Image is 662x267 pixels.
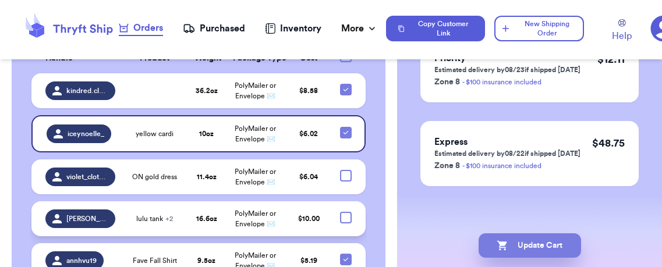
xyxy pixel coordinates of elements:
[494,16,584,41] button: New Shipping Order
[265,22,321,35] a: Inventory
[612,29,632,43] span: Help
[197,173,217,180] strong: 11.4 oz
[183,22,245,35] a: Purchased
[68,129,104,138] span: iceynoelle_
[119,21,163,36] a: Orders
[66,256,97,265] span: annhvu19
[434,137,468,147] span: Express
[299,130,318,137] span: $ 6.02
[235,82,276,99] span: PolyMailer or Envelope ✉️
[136,214,173,223] span: lulu tank
[235,125,276,143] span: PolyMailer or Envelope ✉️
[434,149,580,158] p: Estimated delivery by 08/22 if shipped [DATE]
[386,16,485,41] button: Copy Customer Link
[132,172,177,181] span: ON gold dress
[235,210,276,227] span: PolyMailer or Envelope ✉️
[299,87,318,94] span: $ 8.58
[479,233,581,258] button: Update Cart
[462,79,541,86] a: - $100 insurance included
[165,215,173,222] span: + 2
[434,78,460,86] span: Zone 8
[235,168,276,186] span: PolyMailer or Envelope ✉️
[66,86,108,95] span: kindred.closets
[66,172,108,181] span: violet_clothing_thrift
[434,162,460,170] span: Zone 8
[597,51,625,67] p: $ 12.11
[197,257,215,264] strong: 9.5 oz
[199,130,214,137] strong: 10 oz
[434,65,580,74] p: Estimated delivery by 08/23 if shipped [DATE]
[119,21,163,35] div: Orders
[592,135,625,151] p: $ 48.75
[133,256,177,265] span: Fave Fall Shirt
[136,129,174,138] span: yellow cardi
[196,87,218,94] strong: 36.2 oz
[298,215,320,222] span: $ 10.00
[462,162,541,169] a: - $100 insurance included
[299,173,318,180] span: $ 6.04
[612,19,632,43] a: Help
[196,215,217,222] strong: 16.6 oz
[300,257,317,264] span: $ 5.19
[66,214,108,223] span: [PERSON_NAME]
[341,22,378,35] div: More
